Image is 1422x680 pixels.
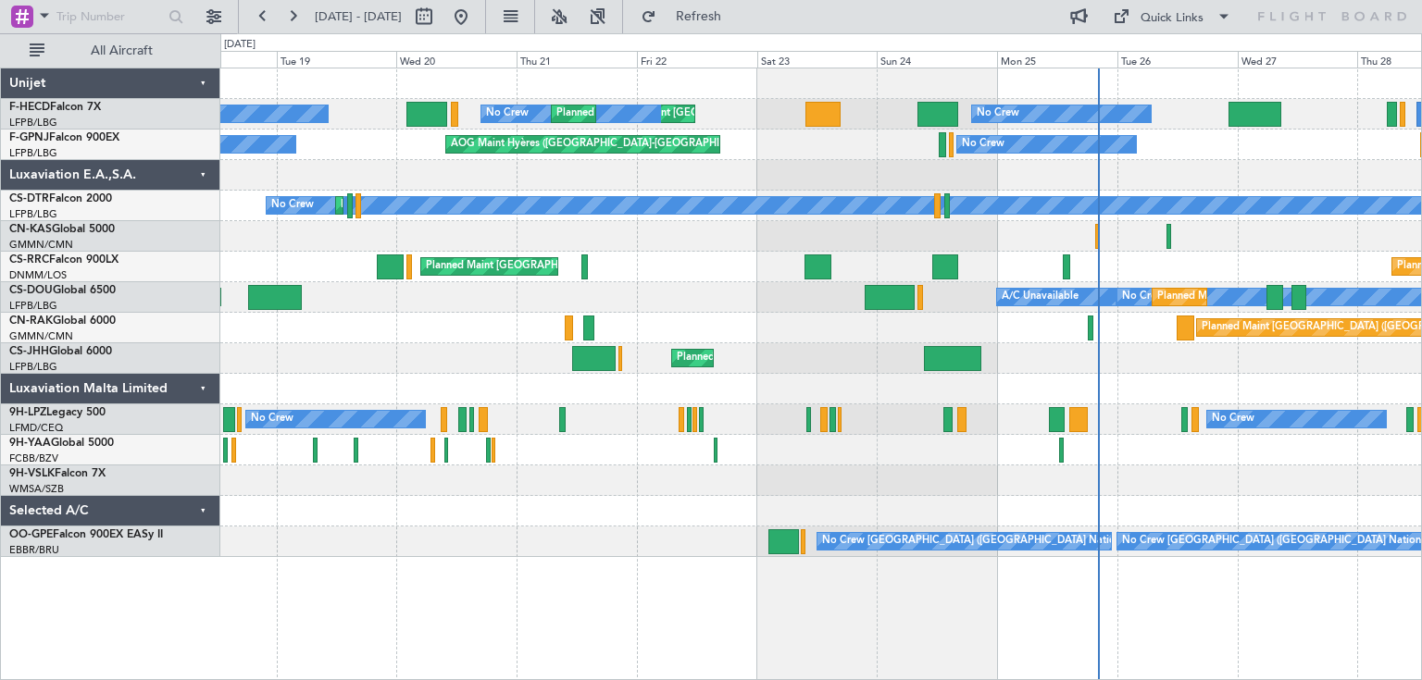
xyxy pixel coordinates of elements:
[9,254,118,266] a: CS-RRCFalcon 900LX
[486,100,529,128] div: No Crew
[9,407,46,418] span: 9H-LPZ
[757,51,878,68] div: Sat 23
[9,421,63,435] a: LFMD/CEQ
[451,130,764,158] div: AOG Maint Hyères ([GEOGRAPHIC_DATA]-[GEOGRAPHIC_DATA])
[977,100,1019,128] div: No Crew
[56,3,163,31] input: Trip Number
[822,527,1132,555] div: No Crew [GEOGRAPHIC_DATA] ([GEOGRAPHIC_DATA] National)
[9,224,115,235] a: CN-KASGlobal 5000
[341,192,435,219] div: Planned Maint Sofia
[9,346,49,357] span: CS-JHH
[9,132,119,143] a: F-GPNJFalcon 900EX
[677,344,968,372] div: Planned Maint [GEOGRAPHIC_DATA] ([GEOGRAPHIC_DATA])
[9,116,57,130] a: LFPB/LBG
[877,51,997,68] div: Sun 24
[632,2,743,31] button: Refresh
[9,407,106,418] a: 9H-LPZLegacy 500
[9,285,116,296] a: CS-DOUGlobal 6500
[9,468,55,479] span: 9H-VSLK
[277,51,397,68] div: Tue 19
[9,438,114,449] a: 9H-YAAGlobal 5000
[9,346,112,357] a: CS-JHHGlobal 6000
[9,102,50,113] span: F-HECD
[9,315,53,327] span: CN-RAK
[9,529,53,540] span: OO-GPE
[9,482,64,496] a: WMSA/SZB
[315,8,402,25] span: [DATE] - [DATE]
[9,299,57,313] a: LFPB/LBG
[9,329,73,343] a: GMMN/CMN
[9,268,67,282] a: DNMM/LOS
[9,224,52,235] span: CN-KAS
[9,146,57,160] a: LFPB/LBG
[660,10,738,23] span: Refresh
[48,44,195,57] span: All Aircraft
[556,100,848,128] div: Planned Maint [GEOGRAPHIC_DATA] ([GEOGRAPHIC_DATA])
[9,132,49,143] span: F-GPNJ
[9,451,58,465] a: FCBB/BZV
[1122,283,1165,311] div: No Crew
[1117,51,1238,68] div: Tue 26
[9,193,49,204] span: CS-DTR
[637,51,757,68] div: Fri 22
[20,36,201,66] button: All Aircraft
[426,253,717,280] div: Planned Maint [GEOGRAPHIC_DATA] ([GEOGRAPHIC_DATA])
[1238,51,1358,68] div: Wed 27
[9,238,73,252] a: GMMN/CMN
[9,438,51,449] span: 9H-YAA
[271,192,314,219] div: No Crew
[1002,283,1079,311] div: A/C Unavailable
[396,51,517,68] div: Wed 20
[9,285,53,296] span: CS-DOU
[9,193,112,204] a: CS-DTRFalcon 2000
[9,102,101,113] a: F-HECDFalcon 7X
[517,51,637,68] div: Thu 21
[9,360,57,374] a: LFPB/LBG
[962,130,1004,158] div: No Crew
[251,405,293,433] div: No Crew
[1104,2,1241,31] button: Quick Links
[9,254,49,266] span: CS-RRC
[9,207,57,221] a: LFPB/LBG
[9,315,116,327] a: CN-RAKGlobal 6000
[9,529,163,540] a: OO-GPEFalcon 900EX EASy II
[224,37,256,53] div: [DATE]
[1212,405,1254,433] div: No Crew
[997,51,1117,68] div: Mon 25
[9,468,106,479] a: 9H-VSLKFalcon 7X
[9,543,59,557] a: EBBR/BRU
[1141,9,1204,28] div: Quick Links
